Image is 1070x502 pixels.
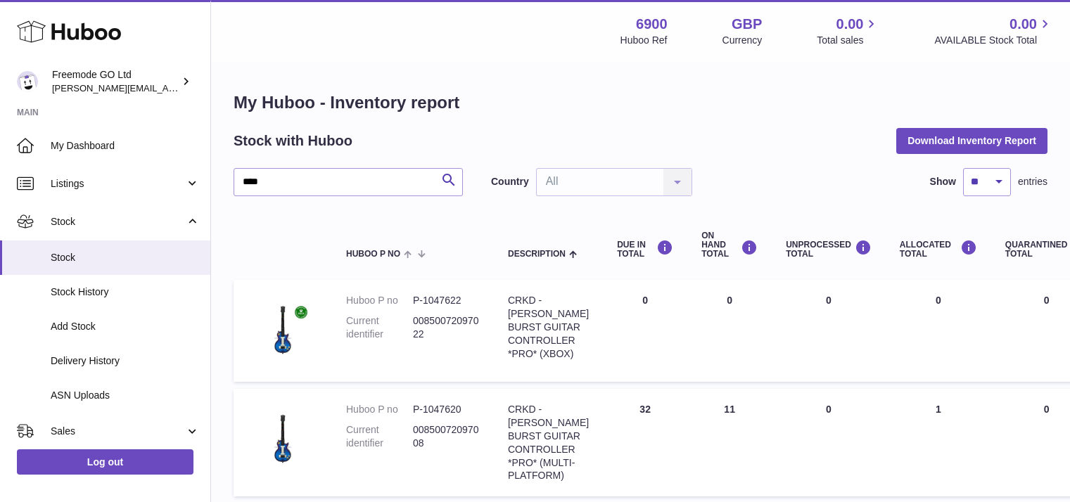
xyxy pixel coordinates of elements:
[51,251,200,264] span: Stock
[603,389,687,496] td: 32
[234,131,352,150] h2: Stock with Huboo
[346,423,413,450] dt: Current identifier
[886,389,991,496] td: 1
[413,294,480,307] dd: P-1047622
[687,389,772,496] td: 11
[17,449,193,475] a: Log out
[508,250,566,259] span: Description
[52,82,282,94] span: [PERSON_NAME][EMAIL_ADDRESS][DOMAIN_NAME]
[17,71,38,92] img: lenka.smikniarova@gioteck.com
[636,15,668,34] strong: 6900
[1044,404,1050,415] span: 0
[1044,295,1050,306] span: 0
[346,314,413,341] dt: Current identifier
[508,403,589,482] div: CRKD - [PERSON_NAME] BURST GUITAR CONTROLLER *PRO* (MULTI-PLATFORM)
[491,175,529,188] label: Country
[817,15,879,47] a: 0.00 Total sales
[934,15,1053,47] a: 0.00 AVAILABLE Stock Total
[51,215,185,229] span: Stock
[413,314,480,341] dd: 00850072097022
[900,240,977,259] div: ALLOCATED Total
[346,294,413,307] dt: Huboo P no
[817,34,879,47] span: Total sales
[930,175,956,188] label: Show
[413,403,480,416] dd: P-1047620
[934,34,1053,47] span: AVAILABLE Stock Total
[51,320,200,333] span: Add Stock
[1010,15,1037,34] span: 0.00
[896,128,1047,153] button: Download Inventory Report
[52,68,179,95] div: Freemode GO Ltd
[772,280,886,382] td: 0
[772,389,886,496] td: 0
[620,34,668,47] div: Huboo Ref
[508,294,589,360] div: CRKD - [PERSON_NAME] BURST GUITAR CONTROLLER *PRO* (XBOX)
[886,280,991,382] td: 0
[51,177,185,191] span: Listings
[701,231,758,259] div: ON HAND Total
[51,425,185,438] span: Sales
[786,240,872,259] div: UNPROCESSED Total
[836,15,864,34] span: 0.00
[1018,175,1047,188] span: entries
[413,423,480,450] dd: 00850072097008
[617,240,673,259] div: DUE IN TOTAL
[687,280,772,382] td: 0
[51,389,200,402] span: ASN Uploads
[732,15,762,34] strong: GBP
[51,285,200,299] span: Stock History
[346,250,400,259] span: Huboo P no
[51,139,200,153] span: My Dashboard
[603,280,687,382] td: 0
[234,91,1047,114] h1: My Huboo - Inventory report
[346,403,413,416] dt: Huboo P no
[248,294,318,364] img: product image
[51,354,200,368] span: Delivery History
[722,34,763,47] div: Currency
[248,403,318,473] img: product image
